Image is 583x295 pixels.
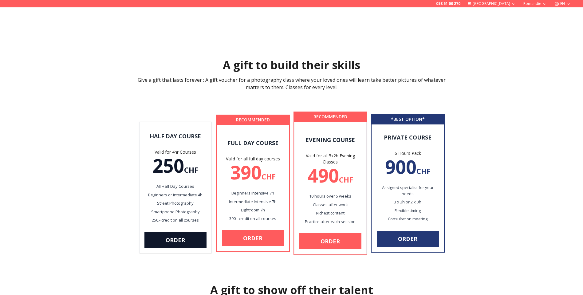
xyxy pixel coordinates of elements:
[222,139,284,147] div: Full Day Course
[144,132,207,140] div: Half Day Course
[144,209,207,215] p: Smartphone Photography
[377,158,439,176] div: 900
[377,216,439,222] p: Consultation meeting
[299,202,361,208] p: Classes after work
[184,165,198,175] span: CHF
[144,217,207,223] p: 250.- credit on all courses
[222,199,284,205] p: Intermediate Intensive 7h
[222,156,284,162] div: Valid for all full day courses
[144,149,207,155] div: Valid for 4hr Courses
[339,175,353,185] span: CHF
[299,166,361,185] div: 490
[416,166,431,176] span: CHF
[377,208,439,214] p: Flexible timing
[377,185,439,197] p: Assigned specialist for your needs
[299,210,361,216] p: Richest content
[222,230,284,246] a: Order
[144,183,207,190] p: All Half Day Courses
[299,153,361,165] div: Valid for all 5x2h Evening Classes
[377,133,439,142] div: Private Course
[144,200,207,206] p: Street Photography
[222,207,284,213] p: Lightroom 7h
[222,163,284,182] div: 390
[299,233,361,249] a: Order
[436,1,460,6] a: 058 51 00 270
[134,76,449,91] p: Give a gift that lasts forever : A gift voucher for a photography class where your loved ones wil...
[372,115,444,124] div: * BEST OPTION *
[217,116,289,124] div: RECOMMENDED
[262,171,276,182] span: CHF
[377,150,439,156] div: 6 Hours Pack
[222,190,284,196] p: Beginners Intensive 7h
[144,156,207,175] div: 250
[222,216,284,222] p: 390.- credit on all courses
[377,231,439,247] a: Order
[294,112,366,121] div: RECOMMENDED
[299,219,361,225] p: Practice after each session
[56,59,528,71] h1: A gift to build their skills
[377,199,439,205] p: 3 x 2h or 2 x 3h
[144,192,207,198] p: Beginners or Intermediate 4h
[299,136,361,144] div: Evening Course
[144,232,207,248] a: Order
[299,193,361,199] p: 10 hours over 5 weeks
